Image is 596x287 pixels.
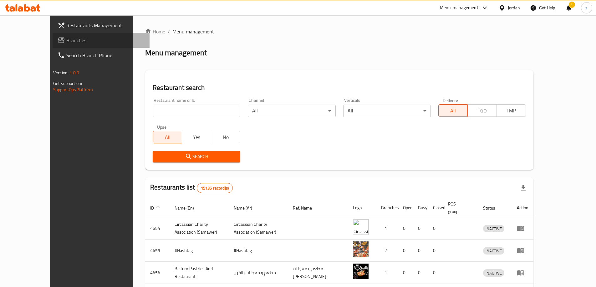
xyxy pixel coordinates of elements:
[512,198,533,217] th: Action
[157,125,169,129] label: Upsell
[197,183,233,193] div: Total records count
[438,104,468,117] button: All
[441,106,465,115] span: All
[53,48,150,63] a: Search Branch Phone
[376,262,398,284] td: 1
[53,18,150,33] a: Restaurants Management
[170,262,229,284] td: Belfurn Pastries And Restaurant
[428,217,443,240] td: 0
[150,183,233,193] h2: Restaurants list
[440,4,478,12] div: Menu-management
[483,204,503,212] span: Status
[517,225,528,232] div: Menu
[145,48,207,58] h2: Menu management
[172,28,214,35] span: Menu management
[248,105,335,117] div: All
[348,198,376,217] th: Logo
[53,69,69,77] span: Version:
[497,104,526,117] button: TMP
[483,270,504,277] span: INACTIVE
[293,204,320,212] span: Ref. Name
[413,217,428,240] td: 0
[53,79,82,87] span: Get support on:
[483,269,504,277] div: INACTIVE
[211,131,240,143] button: No
[398,217,413,240] td: 0
[517,247,528,254] div: Menu
[234,204,260,212] span: Name (Ar)
[170,217,229,240] td: ​Circassian ​Charity ​Association​ (Samawer)
[153,131,182,143] button: All
[483,247,504,255] div: INACTIVE
[376,198,398,217] th: Branches
[214,133,238,142] span: No
[376,217,398,240] td: 1
[229,262,288,284] td: مطعم و معجنات بالفرن
[145,217,170,240] td: 4654
[483,225,504,232] span: INACTIVE
[158,153,235,161] span: Search
[428,198,443,217] th: Closed
[343,105,431,117] div: All
[470,106,494,115] span: TGO
[66,22,145,29] span: Restaurants Management
[516,181,531,195] div: Export file
[150,204,162,212] span: ID
[66,52,145,59] span: Search Branch Phone
[413,240,428,262] td: 0
[376,240,398,262] td: 2
[153,105,240,117] input: Search for restaurant name or ID..
[448,200,471,215] span: POS group
[499,106,523,115] span: TMP
[353,219,369,235] img: ​Circassian ​Charity ​Association​ (Samawer)
[197,185,232,191] span: 15135 record(s)
[175,204,202,212] span: Name (En)
[413,198,428,217] th: Busy
[428,240,443,262] td: 0
[145,28,533,35] nav: breadcrumb
[398,262,413,284] td: 0
[168,28,170,35] li: /
[353,264,369,279] img: Belfurn Pastries And Restaurant
[508,4,520,11] div: Jordan
[443,98,458,102] label: Delivery
[66,37,145,44] span: Branches
[153,83,526,92] h2: Restaurant search
[483,247,504,255] span: INACTIVE
[53,86,93,94] a: Support.OpsPlatform
[585,4,588,11] span: s
[145,262,170,284] td: 4656
[69,69,79,77] span: 1.0.0
[153,151,240,162] button: Search
[288,262,348,284] td: مطعم و معجنات [PERSON_NAME]
[467,104,497,117] button: TGO
[398,198,413,217] th: Open
[413,262,428,284] td: 0
[155,133,180,142] span: All
[398,240,413,262] td: 0
[182,131,211,143] button: Yes
[229,240,288,262] td: #Hashtag
[428,262,443,284] td: 0
[229,217,288,240] td: ​Circassian ​Charity ​Association​ (Samawer)
[185,133,209,142] span: Yes
[145,240,170,262] td: 4655
[353,241,369,257] img: #Hashtag
[53,33,150,48] a: Branches
[145,28,165,35] a: Home
[170,240,229,262] td: #Hashtag
[517,269,528,276] div: Menu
